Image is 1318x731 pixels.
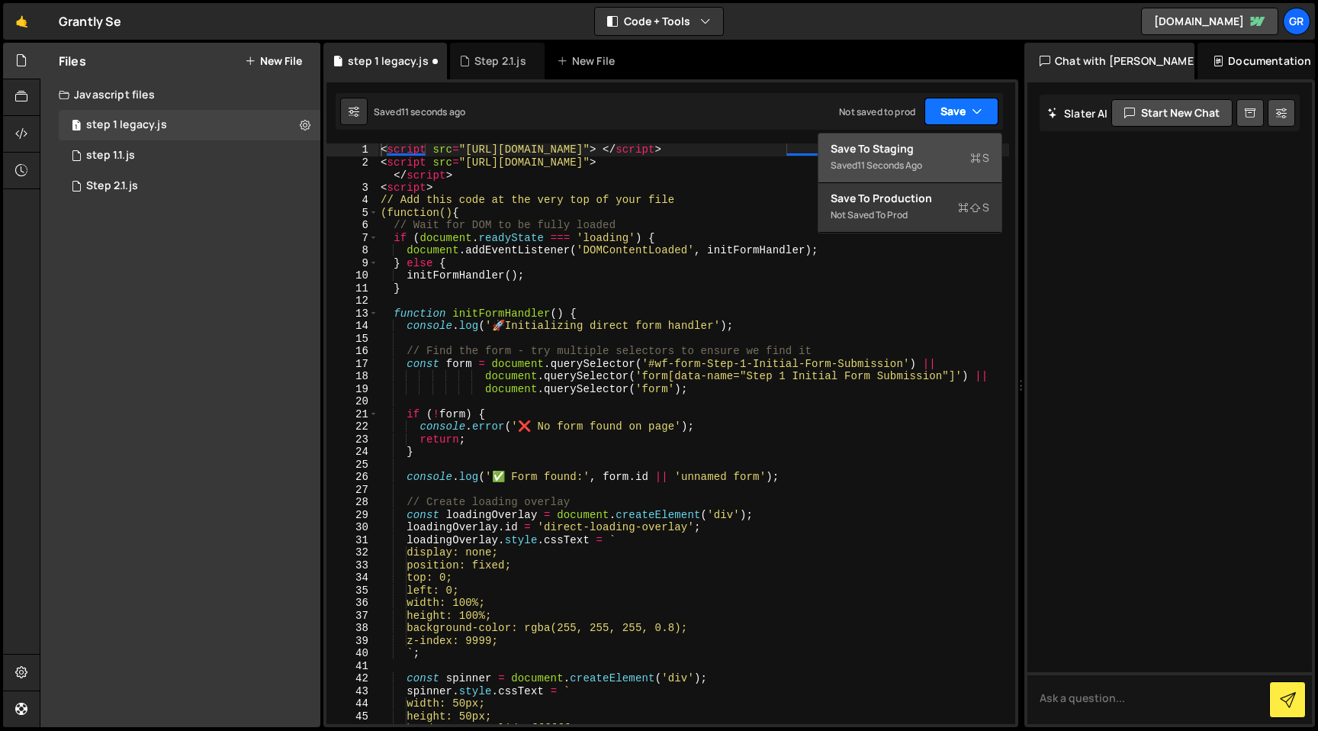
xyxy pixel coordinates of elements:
div: 38 [326,622,378,635]
div: Saved [374,105,465,118]
div: 17093/47128.js [59,171,320,201]
div: 3 [326,182,378,195]
a: [DOMAIN_NAME] [1141,8,1278,35]
div: Save to Staging [831,141,989,156]
div: 32 [326,546,378,559]
div: 22 [326,420,378,433]
div: 26 [326,471,378,484]
div: 18 [326,370,378,383]
div: 6 [326,219,378,232]
h2: Files [59,53,86,69]
div: 17093/47129.js [59,140,320,171]
div: 12 [326,295,378,308]
div: Not saved to prod [831,206,989,224]
div: 11 seconds ago [857,159,922,172]
div: 15 [326,333,378,346]
div: 16 [326,345,378,358]
div: 36 [326,597,378,610]
div: 37 [326,610,378,623]
button: Code + Tools [595,8,723,35]
div: New File [557,53,621,69]
div: Saved [831,156,989,175]
span: S [958,200,989,215]
div: step 1 legacy.js [86,118,167,132]
div: 45 [326,710,378,723]
a: Gr [1283,8,1310,35]
div: 2 [326,156,378,182]
div: 28 [326,496,378,509]
div: 8 [326,244,378,257]
button: Start new chat [1111,99,1233,127]
div: 39 [326,635,378,648]
div: Not saved to prod [839,105,915,118]
div: 40 [326,647,378,660]
div: 4 [326,194,378,207]
div: 20 [326,395,378,408]
div: step 1.1.js [86,149,135,163]
div: 24 [326,446,378,459]
button: Save [924,98,998,125]
div: 21 [326,408,378,421]
div: 34 [326,572,378,584]
button: Save to ProductionS Not saved to prod [818,183,1001,233]
div: 33 [326,559,378,572]
div: 27 [326,484,378,497]
div: 17 [326,358,378,371]
div: Step 2.1.js [86,179,138,193]
div: Chat with [PERSON_NAME] [1024,43,1194,79]
div: 41 [326,660,378,673]
div: 11 seconds ago [401,105,465,118]
div: 42 [326,672,378,685]
div: 11 [326,282,378,295]
div: Step 2.1.js [474,53,526,69]
button: New File [245,55,302,67]
div: 10 [326,269,378,282]
div: 1 [326,143,378,156]
div: 17093/47226.js [59,110,320,140]
span: 1 [72,121,81,133]
div: 44 [326,697,378,710]
h2: Slater AI [1047,106,1108,121]
div: 19 [326,383,378,396]
div: Documentation [1197,43,1315,79]
div: 43 [326,685,378,698]
div: 30 [326,521,378,534]
div: 9 [326,257,378,270]
span: S [970,150,989,166]
div: Javascript files [40,79,320,110]
div: step 1 legacy.js [348,53,429,69]
div: Save to Production [831,191,989,206]
div: 14 [326,320,378,333]
div: 29 [326,509,378,522]
div: 5 [326,207,378,220]
div: 31 [326,534,378,547]
div: Grantly Se [59,12,122,31]
div: 7 [326,232,378,245]
button: Save to StagingS Saved11 seconds ago [818,134,1001,183]
div: 13 [326,308,378,320]
div: 35 [326,584,378,597]
div: 25 [326,459,378,472]
div: 23 [326,433,378,446]
a: 🤙 [3,3,40,40]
